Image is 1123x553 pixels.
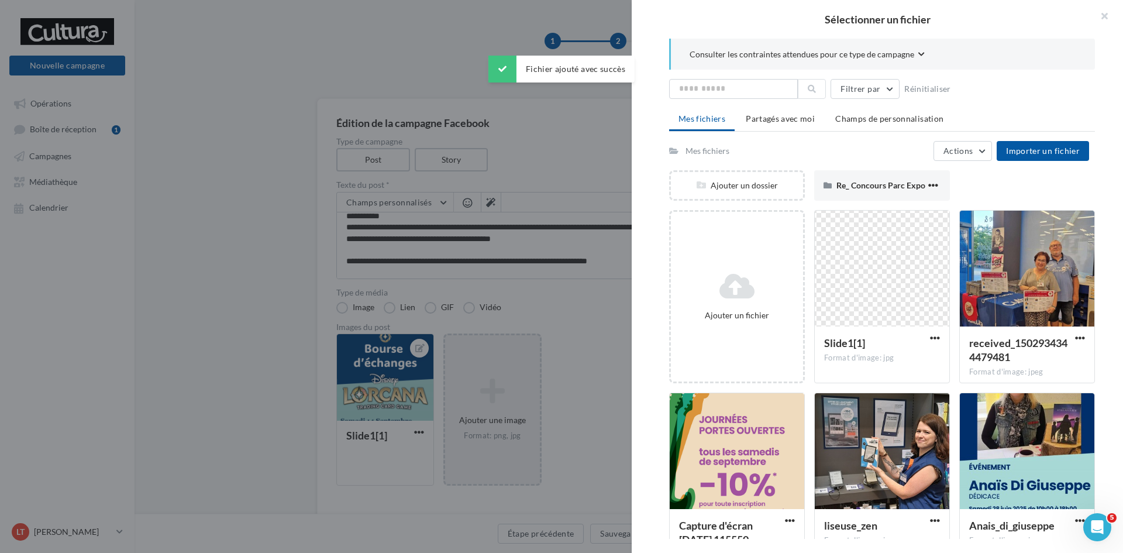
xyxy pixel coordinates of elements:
[746,114,815,123] span: Partagés avec moi
[943,146,973,156] span: Actions
[650,14,1104,25] h2: Sélectionner un fichier
[488,56,635,83] div: Fichier ajouté avec succès
[836,180,925,190] span: Re_ Concours Parc Expo
[997,141,1089,161] button: Importer un fichier
[969,535,1085,546] div: Format d'image: jpg
[690,48,925,63] button: Consulter les contraintes attendues pour ce type de campagne
[671,180,803,191] div: Ajouter un dossier
[1083,513,1111,541] iframe: Intercom live chat
[1006,146,1080,156] span: Importer un fichier
[831,79,900,99] button: Filtrer par
[824,519,877,532] span: liseuse_zen
[824,353,940,363] div: Format d'image: jpg
[678,114,725,123] span: Mes fichiers
[1107,513,1117,523] span: 5
[969,336,1067,363] span: received_1502934344479481
[835,114,943,123] span: Champs de personnalisation
[900,82,956,96] button: Réinitialiser
[969,367,1085,377] div: Format d'image: jpeg
[676,310,798,321] div: Ajouter un fichier
[824,535,940,546] div: Format d'image: jpg
[933,141,992,161] button: Actions
[969,519,1055,532] span: Anais_di_giuseppe
[679,519,753,546] span: Capture d'écran 2025-08-18 115550
[690,49,914,60] span: Consulter les contraintes attendues pour ce type de campagne
[824,336,865,349] span: Slide1[1]
[685,145,729,157] div: Mes fichiers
